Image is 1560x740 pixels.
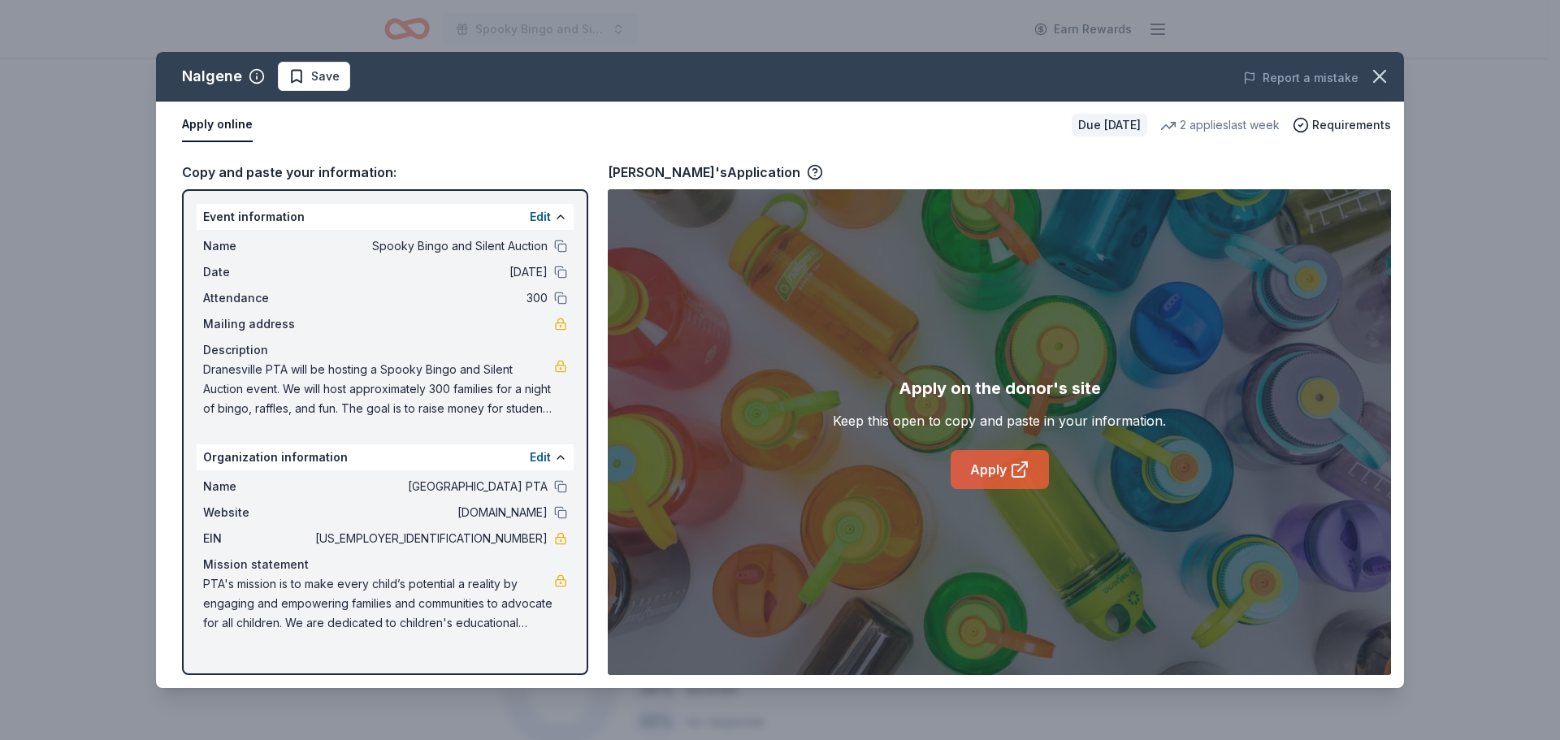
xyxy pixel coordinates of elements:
[312,529,548,548] span: [US_EMPLOYER_IDENTIFICATION_NUMBER]
[608,162,823,183] div: [PERSON_NAME]'s Application
[833,411,1166,431] div: Keep this open to copy and paste in your information.
[1293,115,1391,135] button: Requirements
[182,162,588,183] div: Copy and paste your information:
[312,262,548,282] span: [DATE]
[1072,114,1147,136] div: Due [DATE]
[312,477,548,496] span: [GEOGRAPHIC_DATA] PTA
[197,444,574,470] div: Organization information
[278,62,350,91] button: Save
[899,375,1101,401] div: Apply on the donor's site
[203,262,312,282] span: Date
[203,529,312,548] span: EIN
[182,63,242,89] div: Nalgene
[203,503,312,522] span: Website
[203,555,567,574] div: Mission statement
[203,236,312,256] span: Name
[197,204,574,230] div: Event information
[203,314,312,334] span: Mailing address
[951,450,1049,489] a: Apply
[182,108,253,142] button: Apply online
[1312,115,1391,135] span: Requirements
[311,67,340,86] span: Save
[203,288,312,308] span: Attendance
[1243,68,1358,88] button: Report a mistake
[312,236,548,256] span: Spooky Bingo and Silent Auction
[203,477,312,496] span: Name
[530,448,551,467] button: Edit
[530,207,551,227] button: Edit
[203,340,567,360] div: Description
[203,574,554,633] span: PTA's mission is to make every child’s potential a reality by engaging and empowering families an...
[312,288,548,308] span: 300
[1160,115,1280,135] div: 2 applies last week
[312,503,548,522] span: [DOMAIN_NAME]
[203,360,554,418] span: Dranesville PTA will be hosting a Spooky Bingo and Silent Auction event. We will host approximate...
